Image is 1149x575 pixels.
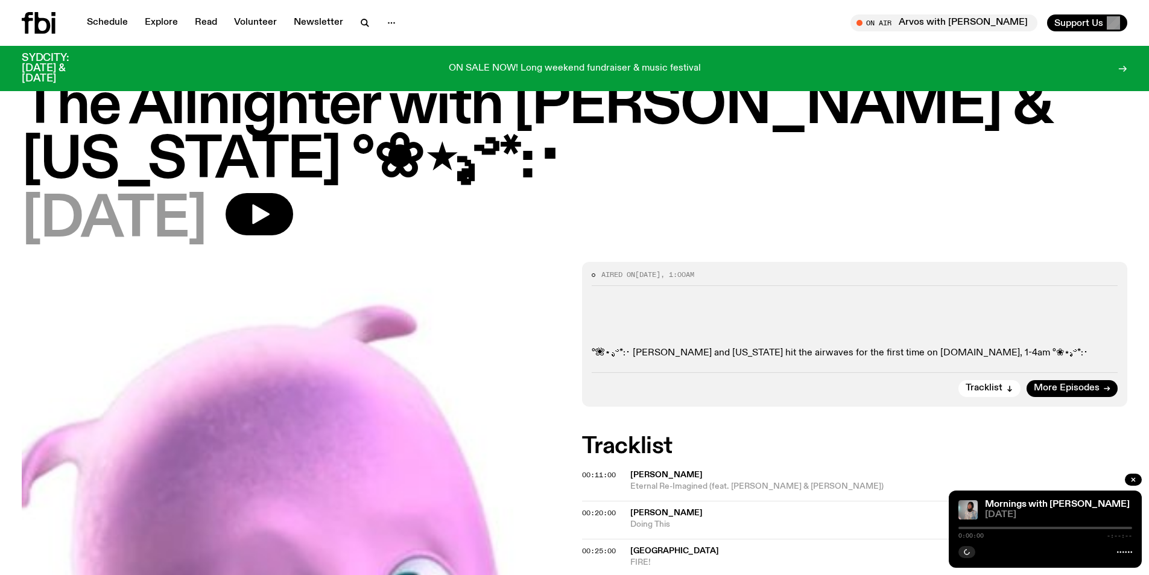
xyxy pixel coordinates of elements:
button: 00:11:00 [582,472,616,478]
span: [DATE] [985,510,1132,519]
span: -:--:-- [1107,533,1132,539]
button: Support Us [1047,14,1127,31]
button: 00:20:00 [582,510,616,516]
button: 00:25:00 [582,548,616,554]
span: Support Us [1054,17,1103,28]
span: FIRE! [630,557,1128,568]
a: Mornings with [PERSON_NAME] [985,500,1130,509]
span: Tracklist [966,384,1002,393]
h2: Tracklist [582,436,1128,457]
span: Doing This [630,519,1022,530]
h1: The Allnighter with [PERSON_NAME] & [US_STATE] °❀⋆.ೃ࿔*:･ [22,80,1127,188]
p: °❀⋆.ೃ࿔*:･ [PERSON_NAME] and [US_STATE] hit the airwaves for the first time on [DOMAIN_NAME], 1-4a... [592,348,1118,359]
span: More Episodes [1034,384,1100,393]
a: Newsletter [286,14,350,31]
span: [PERSON_NAME] [630,471,703,479]
span: 00:25:00 [582,546,616,556]
span: [DATE] [635,270,660,279]
span: [PERSON_NAME] [630,509,703,517]
p: ON SALE NOW! Long weekend fundraiser & music festival [449,63,701,74]
span: Aired on [601,270,635,279]
a: Read [188,14,224,31]
img: Kana Frazer is smiling at the camera with her head tilted slightly to her left. She wears big bla... [958,500,978,519]
span: 00:20:00 [582,508,616,518]
span: , 1:00am [660,270,694,279]
span: 0:00:00 [958,533,984,539]
span: [GEOGRAPHIC_DATA] [630,547,719,555]
span: Eternal Re-Imagined (feat. [PERSON_NAME] & [PERSON_NAME]) [630,481,1128,492]
button: On AirArvos with [PERSON_NAME] [850,14,1037,31]
a: Volunteer [227,14,284,31]
button: Tracklist [958,380,1021,397]
span: 00:11:00 [582,470,616,480]
a: Schedule [80,14,135,31]
a: Explore [138,14,185,31]
h3: SYDCITY: [DATE] & [DATE] [22,53,99,84]
span: [DATE] [22,193,206,247]
a: More Episodes [1027,380,1118,397]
